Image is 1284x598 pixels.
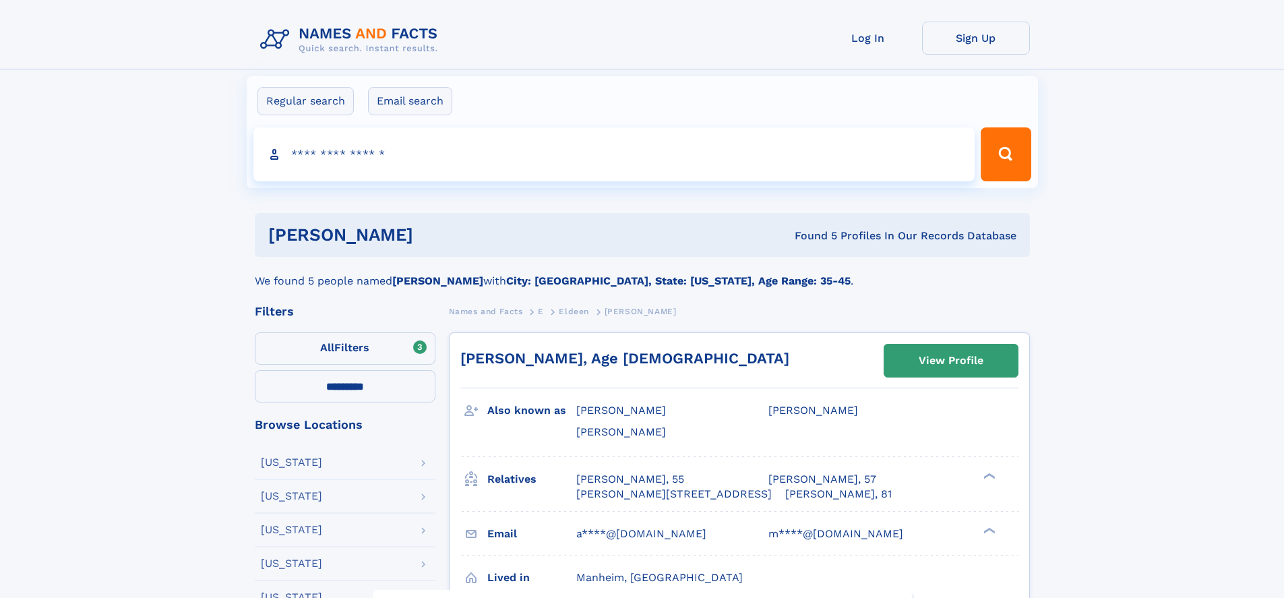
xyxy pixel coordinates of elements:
[255,419,435,431] div: Browse Locations
[576,487,772,502] a: [PERSON_NAME][STREET_ADDRESS]
[919,345,983,376] div: View Profile
[559,307,589,316] span: Eldeen
[576,472,684,487] a: [PERSON_NAME], 55
[576,404,666,417] span: [PERSON_NAME]
[785,487,892,502] a: [PERSON_NAME], 81
[268,227,604,243] h1: [PERSON_NAME]
[261,457,322,468] div: [US_STATE]
[261,558,322,569] div: [US_STATE]
[604,229,1016,243] div: Found 5 Profiles In Our Records Database
[449,303,523,320] a: Names and Facts
[576,571,743,584] span: Manheim, [GEOGRAPHIC_DATA]
[605,307,677,316] span: [PERSON_NAME]
[506,274,851,287] b: City: [GEOGRAPHIC_DATA], State: [US_STATE], Age Range: 35-45
[255,305,435,318] div: Filters
[576,425,666,438] span: [PERSON_NAME]
[255,22,449,58] img: Logo Names and Facts
[538,307,544,316] span: E
[922,22,1030,55] a: Sign Up
[257,87,354,115] label: Regular search
[981,127,1031,181] button: Search Button
[980,471,996,480] div: ❯
[487,566,576,589] h3: Lived in
[392,274,483,287] b: [PERSON_NAME]
[261,491,322,502] div: [US_STATE]
[460,350,789,367] a: [PERSON_NAME], Age [DEMOGRAPHIC_DATA]
[261,525,322,535] div: [US_STATE]
[538,303,544,320] a: E
[559,303,589,320] a: Eldeen
[487,399,576,422] h3: Also known as
[253,127,975,181] input: search input
[255,257,1030,289] div: We found 5 people named with .
[768,472,876,487] a: [PERSON_NAME], 57
[768,404,858,417] span: [PERSON_NAME]
[884,345,1018,377] a: View Profile
[368,87,452,115] label: Email search
[980,526,996,535] div: ❯
[487,522,576,545] h3: Email
[814,22,922,55] a: Log In
[255,332,435,365] label: Filters
[320,341,334,354] span: All
[487,468,576,491] h3: Relatives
